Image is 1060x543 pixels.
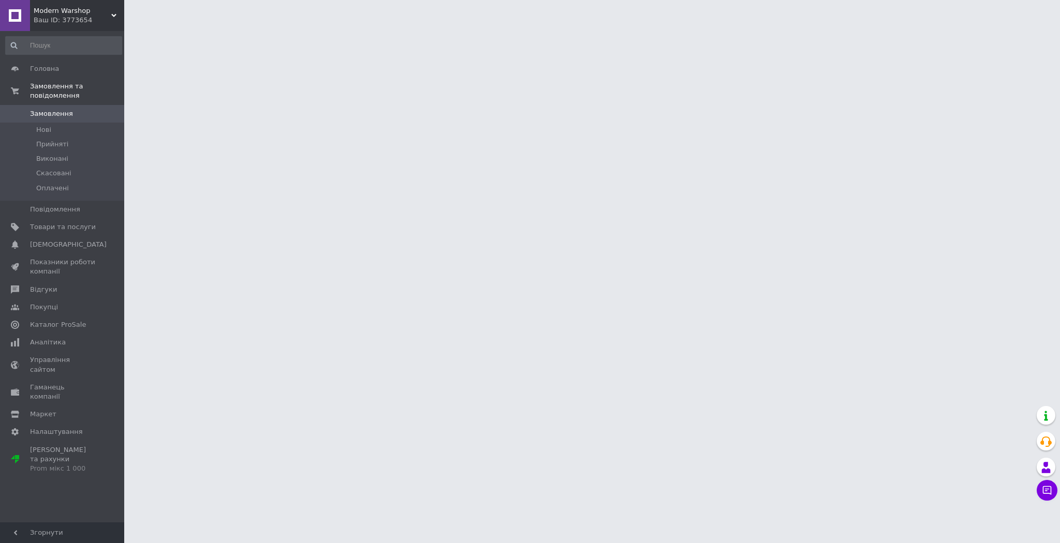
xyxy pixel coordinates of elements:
div: Prom мікс 1 000 [30,464,96,473]
span: Замовлення та повідомлення [30,82,124,100]
button: Чат з покупцем [1037,480,1057,501]
span: Modern Warshop [34,6,111,16]
span: Налаштування [30,427,83,436]
span: Відгуки [30,285,57,294]
span: [DEMOGRAPHIC_DATA] [30,240,107,249]
span: Повідомлення [30,205,80,214]
span: Виконані [36,154,68,163]
span: Управління сайтом [30,355,96,374]
span: Скасовані [36,169,71,178]
div: Ваш ID: 3773654 [34,16,124,25]
span: Гаманець компанії [30,383,96,401]
span: Замовлення [30,109,73,118]
span: Головна [30,64,59,73]
span: Прийняті [36,140,68,149]
span: Оплачені [36,184,69,193]
span: Покупці [30,303,58,312]
span: Маркет [30,410,56,419]
input: Пошук [5,36,122,55]
span: [PERSON_NAME] та рахунки [30,445,96,474]
span: Каталог ProSale [30,320,86,329]
span: Аналітика [30,338,66,347]
span: Товари та послуги [30,222,96,232]
span: Нові [36,125,51,134]
span: Показники роботи компанії [30,258,96,276]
